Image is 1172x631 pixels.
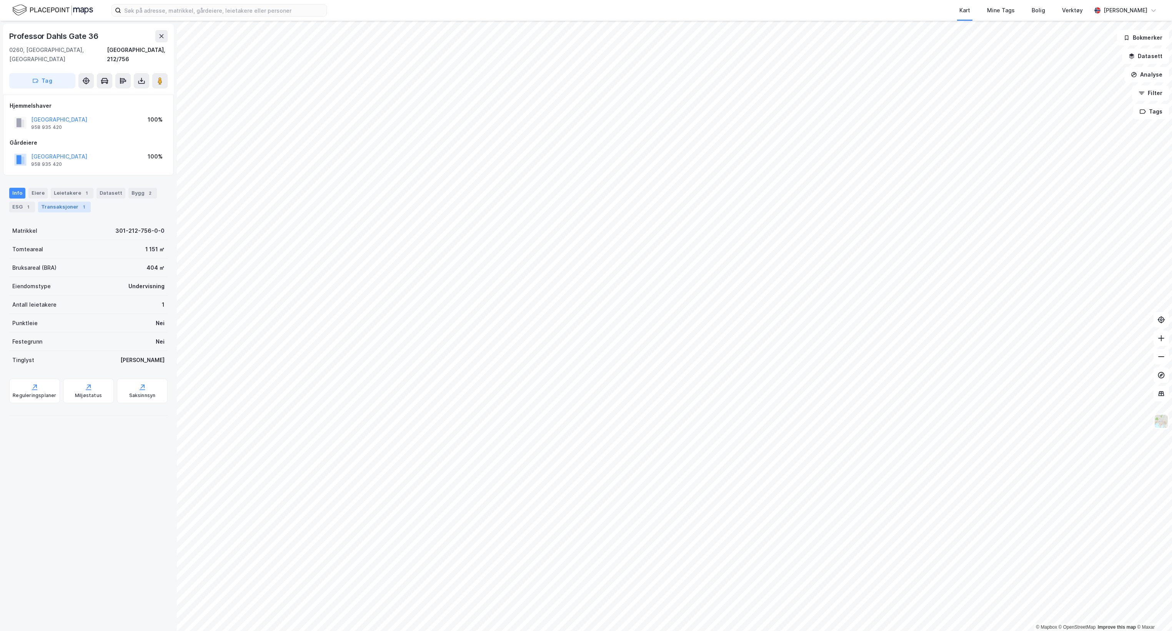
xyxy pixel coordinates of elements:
[129,392,156,399] div: Saksinnsyn
[9,202,35,212] div: ESG
[9,73,75,88] button: Tag
[12,337,42,346] div: Festegrunn
[128,282,165,291] div: Undervisning
[75,392,102,399] div: Miljøstatus
[1124,67,1169,82] button: Analyse
[31,124,62,130] div: 958 935 420
[9,188,25,199] div: Info
[1104,6,1147,15] div: [PERSON_NAME]
[80,203,88,211] div: 1
[107,45,168,64] div: [GEOGRAPHIC_DATA], 212/756
[1154,414,1169,429] img: Z
[1133,104,1169,119] button: Tags
[1117,30,1169,45] button: Bokmerker
[12,319,38,328] div: Punktleie
[1059,624,1096,630] a: OpenStreetMap
[1036,624,1057,630] a: Mapbox
[12,245,43,254] div: Tomteareal
[12,226,37,235] div: Matrikkel
[115,226,165,235] div: 301-212-756-0-0
[38,202,91,212] div: Transaksjoner
[146,263,165,272] div: 404 ㎡
[1122,48,1169,64] button: Datasett
[121,5,326,16] input: Søk på adresse, matrikkel, gårdeiere, leietakere eller personer
[10,138,167,147] div: Gårdeiere
[13,392,56,399] div: Reguleringsplaner
[97,188,125,199] div: Datasett
[24,203,32,211] div: 1
[987,6,1015,15] div: Mine Tags
[51,188,93,199] div: Leietakere
[28,188,48,199] div: Eiere
[1134,594,1172,631] div: Kontrollprogram for chat
[156,337,165,346] div: Nei
[959,6,970,15] div: Kart
[162,300,165,309] div: 1
[10,101,167,110] div: Hjemmelshaver
[12,282,51,291] div: Eiendomstype
[9,45,107,64] div: 0260, [GEOGRAPHIC_DATA], [GEOGRAPHIC_DATA]
[156,319,165,328] div: Nei
[148,115,163,124] div: 100%
[1098,624,1136,630] a: Improve this map
[12,356,34,365] div: Tinglyst
[12,300,57,309] div: Antall leietakere
[12,3,93,17] img: logo.f888ab2527a4732fd821a326f86c7f29.svg
[1032,6,1045,15] div: Bolig
[146,189,154,197] div: 2
[12,263,57,272] div: Bruksareal (BRA)
[31,161,62,167] div: 958 935 420
[83,189,90,197] div: 1
[145,245,165,254] div: 1 151 ㎡
[148,152,163,161] div: 100%
[9,30,100,42] div: Professor Dahls Gate 36
[1062,6,1083,15] div: Verktøy
[1132,85,1169,101] button: Filter
[128,188,157,199] div: Bygg
[1134,594,1172,631] iframe: Chat Widget
[120,356,165,365] div: [PERSON_NAME]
